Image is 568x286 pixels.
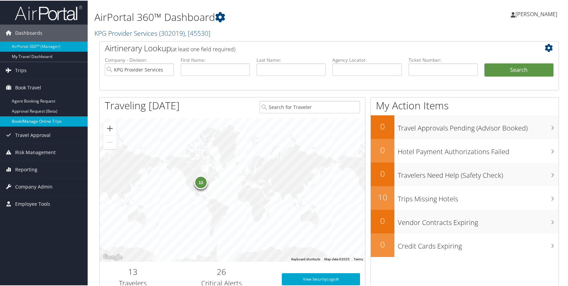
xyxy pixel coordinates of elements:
[15,178,53,195] span: Company Admin
[101,252,124,261] a: Open this area in Google Maps (opens a new window)
[398,190,559,203] h3: Trips Missing Hotels
[15,4,82,20] img: airportal-logo.png
[409,56,478,63] label: Ticket Number:
[105,56,174,63] label: Company - Division:
[371,238,394,250] h2: 0
[15,195,50,212] span: Employee Tools
[105,42,515,53] h2: Airtinerary Lookup
[291,256,320,261] button: Keyboard shortcuts
[398,119,559,132] h3: Travel Approvals Pending (Advisor Booked)
[103,135,117,148] button: Zoom out
[398,237,559,250] h3: Credit Cards Expiring
[371,167,394,179] h2: 0
[15,79,41,95] span: Book Travel
[324,257,350,260] span: Map data ©2025
[260,100,360,113] input: Search for Traveler
[371,144,394,155] h2: 0
[332,56,401,63] label: Agency Locator:
[371,138,559,162] a: 0Hotel Payment Authorizations Failed
[515,10,557,17] span: [PERSON_NAME]
[371,120,394,132] h2: 0
[371,115,559,138] a: 0Travel Approvals Pending (Advisor Booked)
[171,45,235,52] span: (at least one field required)
[484,63,554,76] button: Search
[181,56,250,63] label: First Name:
[511,3,564,24] a: [PERSON_NAME]
[159,28,185,37] span: ( 302019 )
[171,265,272,277] h2: 26
[371,214,394,226] h2: 0
[398,167,559,179] h3: Travelers Need Help (Safety Check)
[94,28,210,37] a: KPG Provider Services
[15,126,51,143] span: Travel Approval
[15,143,56,160] span: Risk Management
[371,191,394,202] h2: 10
[398,143,559,156] h3: Hotel Payment Authorizations Failed
[371,209,559,233] a: 0Vendor Contracts Expiring
[354,257,363,260] a: Terms (opens in new tab)
[194,175,208,189] div: 13
[94,9,408,24] h1: AirPortal 360™ Dashboard
[15,61,27,78] span: Trips
[105,265,161,277] h2: 13
[371,185,559,209] a: 10Trips Missing Hotels
[257,56,326,63] label: Last Name:
[282,273,360,285] a: View SecurityLogic®
[15,24,42,41] span: Dashboards
[371,162,559,185] a: 0Travelers Need Help (Safety Check)
[101,252,124,261] img: Google
[103,121,117,135] button: Zoom in
[15,161,37,177] span: Reporting
[105,98,180,112] h1: Traveling [DATE]
[371,233,559,256] a: 0Credit Cards Expiring
[398,214,559,227] h3: Vendor Contracts Expiring
[371,98,559,112] h1: My Action Items
[185,28,210,37] span: , [ 45530 ]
